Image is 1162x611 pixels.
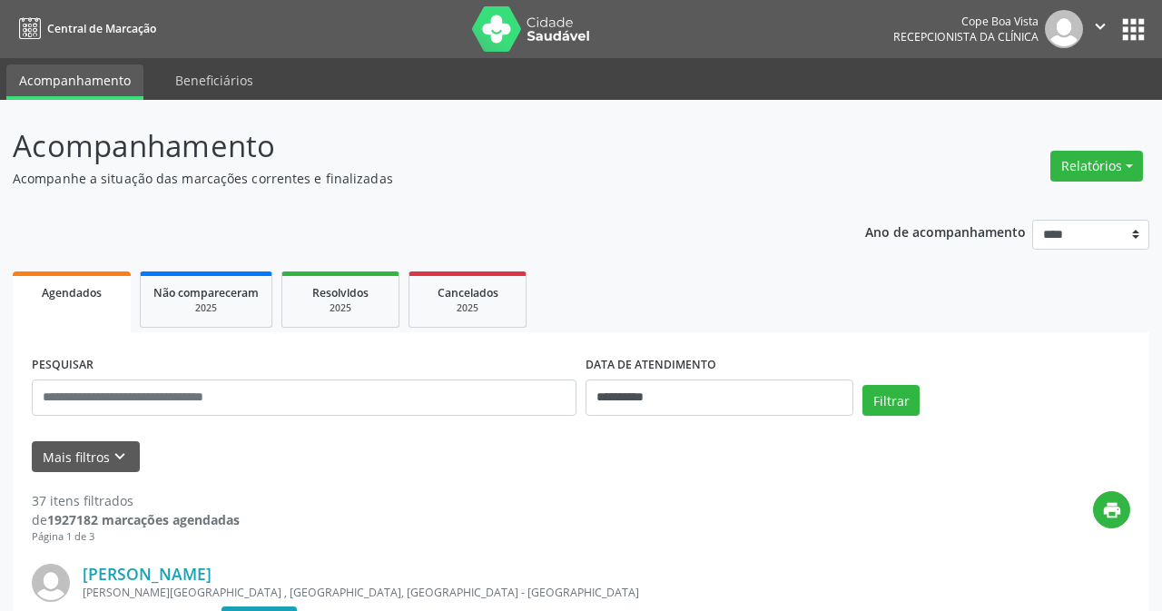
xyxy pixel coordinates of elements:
button:  [1083,10,1118,48]
div: de [32,510,240,529]
label: DATA DE ATENDIMENTO [586,351,716,379]
div: 37 itens filtrados [32,491,240,510]
button: Relatórios [1050,151,1143,182]
div: 2025 [295,301,386,315]
button: print [1093,491,1130,528]
span: Não compareceram [153,285,259,301]
div: [PERSON_NAME][GEOGRAPHIC_DATA] , [GEOGRAPHIC_DATA], [GEOGRAPHIC_DATA] - [GEOGRAPHIC_DATA] [83,585,858,600]
div: 2025 [153,301,259,315]
span: Resolvidos [312,285,369,301]
p: Acompanhamento [13,123,808,169]
button: Filtrar [862,385,920,416]
a: [PERSON_NAME] [83,564,212,584]
div: Cope Boa Vista [893,14,1039,29]
span: Agendados [42,285,102,301]
i:  [1090,16,1110,36]
span: Central de Marcação [47,21,156,36]
span: Recepcionista da clínica [893,29,1039,44]
a: Central de Marcação [13,14,156,44]
strong: 1927182 marcações agendadas [47,511,240,528]
button: apps [1118,14,1149,45]
div: 2025 [422,301,513,315]
i: print [1102,500,1122,520]
span: Cancelados [438,285,498,301]
p: Acompanhe a situação das marcações correntes e finalizadas [13,169,808,188]
p: Ano de acompanhamento [865,220,1026,242]
img: img [1045,10,1083,48]
a: Acompanhamento [6,64,143,100]
img: img [32,564,70,602]
button: Mais filtroskeyboard_arrow_down [32,441,140,473]
div: Página 1 de 3 [32,529,240,545]
i: keyboard_arrow_down [110,447,130,467]
a: Beneficiários [162,64,266,96]
label: PESQUISAR [32,351,94,379]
